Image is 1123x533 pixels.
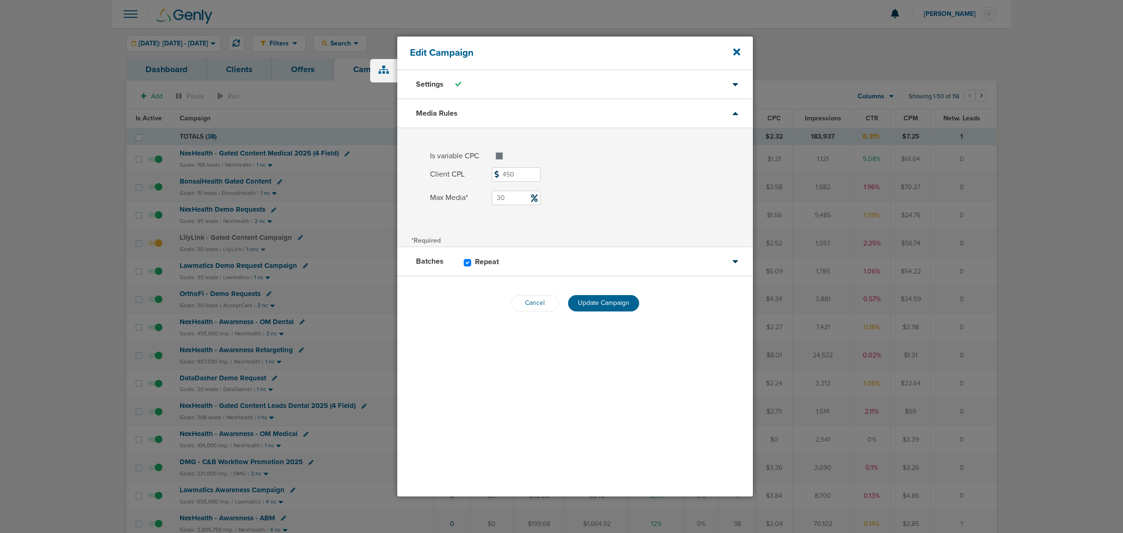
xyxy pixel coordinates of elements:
[430,167,486,182] span: Client CPL
[475,257,499,266] h3: Repeat
[416,80,444,89] h3: Settings
[430,149,489,163] span: Is variable CPC
[492,167,540,182] input: Client CPL
[416,109,458,118] h3: Media Rules
[568,295,639,311] button: Update Campaign
[416,257,444,266] h3: Batches
[492,191,540,205] input: Max Media*
[430,191,486,205] span: Max Media*
[578,299,629,307] span: Update Campaign
[511,295,559,311] button: Cancel
[411,237,441,244] span: *Required
[410,47,707,59] h4: Edit Campaign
